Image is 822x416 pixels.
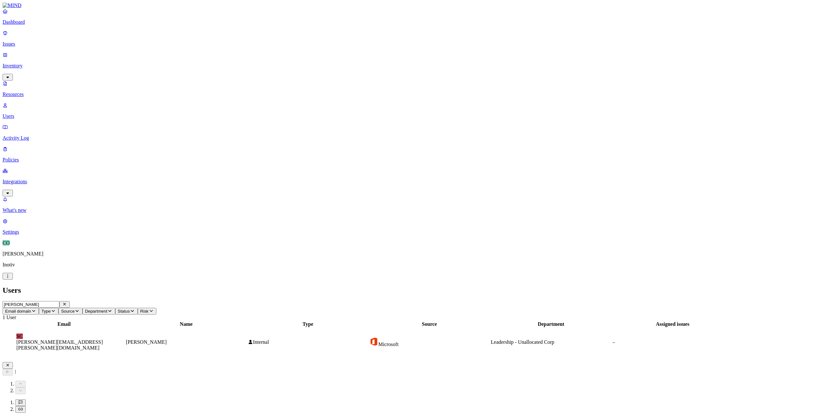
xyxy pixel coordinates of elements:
[491,321,611,327] div: Department
[126,339,247,345] div: [PERSON_NAME]
[3,63,819,69] p: Inventory
[378,342,398,347] span: Microsoft
[16,339,112,351] figcaption: [PERSON_NAME][EMAIL_ADDRESS][PERSON_NAME][DOMAIN_NAME]
[3,91,819,97] p: Resources
[3,301,59,308] input: Search
[118,309,130,314] span: Status
[3,251,819,257] p: [PERSON_NAME]
[5,309,31,314] span: Email domain
[3,207,819,213] p: What's new
[3,19,819,25] p: Dashboard
[126,321,247,327] div: Name
[612,339,615,345] span: –
[369,321,490,327] div: Source
[85,309,108,314] span: Department
[3,157,819,163] p: Policies
[61,309,74,314] span: Source
[491,339,611,345] div: Leadership - Unallocated Corp
[41,309,51,314] span: Type
[369,337,378,346] img: office-365
[248,321,368,327] div: Type
[253,339,269,345] span: Internal
[3,41,819,47] p: Issues
[3,3,22,8] img: MIND
[4,321,125,327] div: Email
[3,315,16,320] span: 1 User
[3,135,819,141] p: Activity Log
[3,179,819,185] p: Integrations
[3,286,819,295] h2: Users
[3,113,819,119] p: Users
[3,240,10,246] span: CO
[3,229,819,235] p: Settings
[140,309,149,314] span: Risk
[16,334,23,339] span: SC
[3,262,819,268] p: Inotiv
[612,321,733,327] div: Assigned issues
